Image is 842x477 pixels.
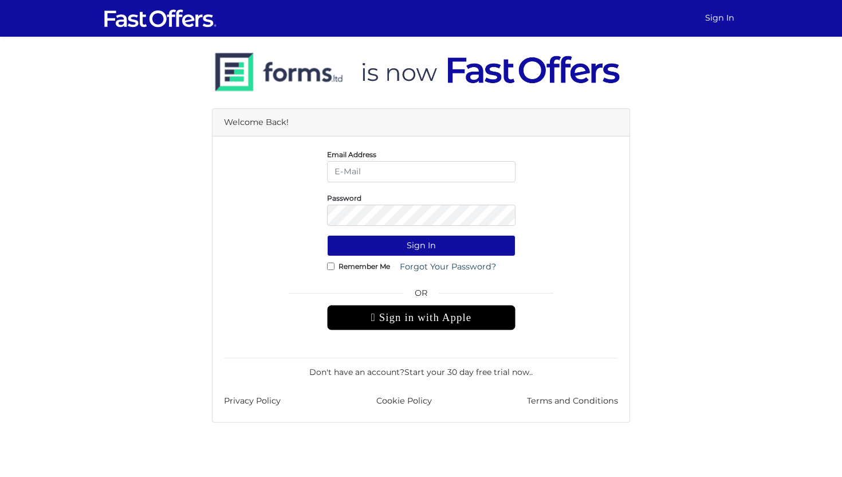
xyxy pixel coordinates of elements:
a: Start your 30 day free trial now. [404,367,531,377]
a: Forgot Your Password? [392,256,503,277]
div: Welcome Back! [213,109,629,136]
a: Sign In [701,7,739,29]
button: Sign In [327,235,516,256]
input: E-Mail [327,161,516,182]
a: Cookie Policy [376,394,432,408]
span: OR [327,287,516,305]
div: Sign in with Apple [327,305,516,330]
label: Email Address [327,153,376,156]
div: Don't have an account? . [224,358,618,378]
a: Terms and Conditions [527,394,618,408]
label: Password [327,197,361,200]
label: Remember Me [339,265,390,268]
a: Privacy Policy [224,394,281,408]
